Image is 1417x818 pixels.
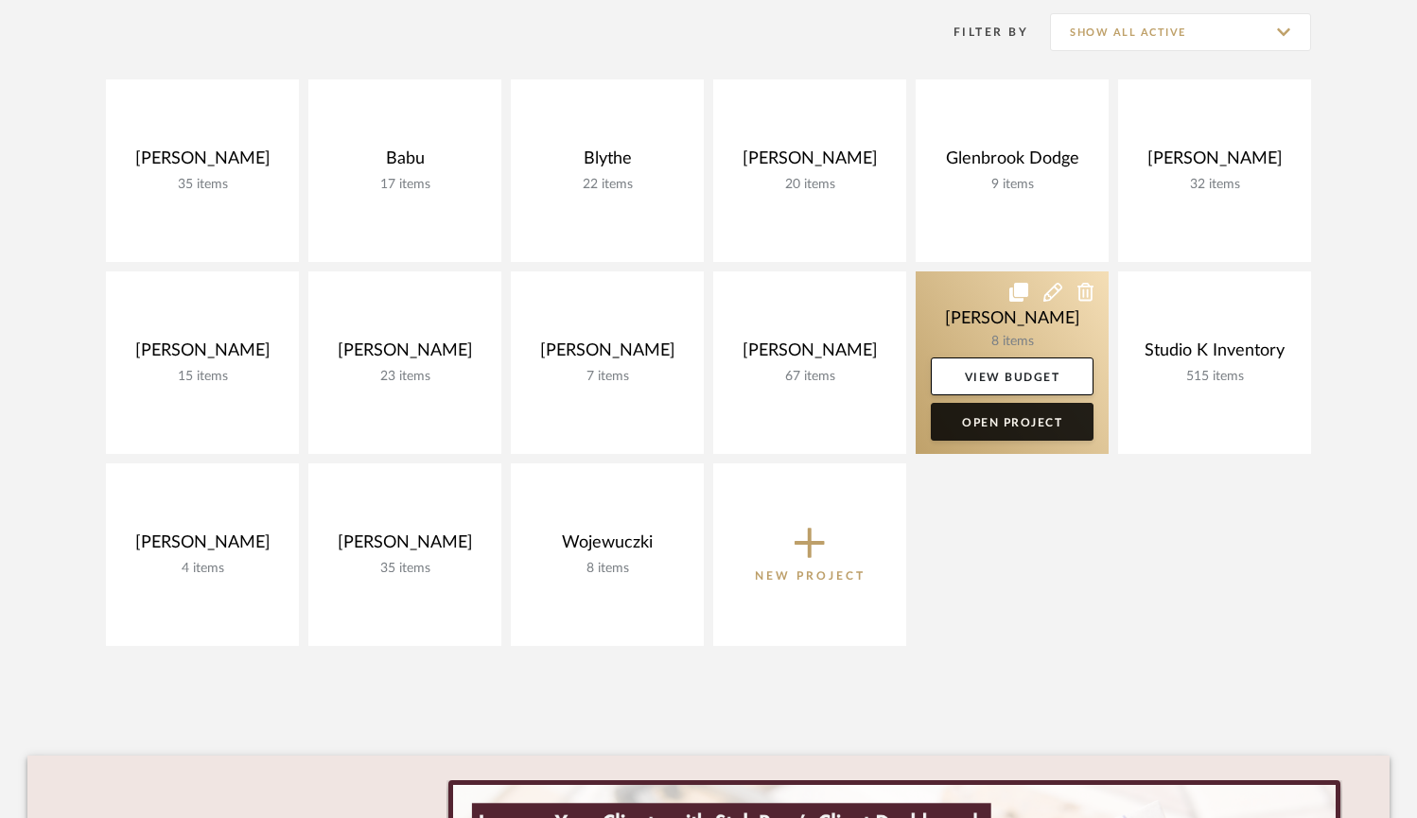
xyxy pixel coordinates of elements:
div: 9 items [931,177,1093,193]
div: [PERSON_NAME] [728,148,891,177]
div: [PERSON_NAME] [121,148,284,177]
div: 15 items [121,369,284,385]
div: Blythe [526,148,689,177]
div: [PERSON_NAME] [121,532,284,561]
div: 67 items [728,369,891,385]
div: 20 items [728,177,891,193]
p: New Project [755,566,866,585]
div: [PERSON_NAME] [324,340,486,369]
div: [PERSON_NAME] [526,340,689,369]
div: Filter By [929,23,1028,42]
div: Studio K Inventory [1133,340,1296,369]
div: 515 items [1133,369,1296,385]
div: 17 items [324,177,486,193]
a: View Budget [931,357,1093,395]
div: [PERSON_NAME] [728,340,891,369]
div: Glenbrook Dodge [931,148,1093,177]
div: 7 items [526,369,689,385]
div: 8 items [526,561,689,577]
div: 32 items [1133,177,1296,193]
a: Open Project [931,403,1093,441]
div: 4 items [121,561,284,577]
div: 35 items [121,177,284,193]
div: 35 items [324,561,486,577]
button: New Project [713,463,906,646]
div: Babu [324,148,486,177]
div: 23 items [324,369,486,385]
div: [PERSON_NAME] [121,340,284,369]
div: [PERSON_NAME] [324,532,486,561]
div: 22 items [526,177,689,193]
div: [PERSON_NAME] [1133,148,1296,177]
div: Wojewuczki [526,532,689,561]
